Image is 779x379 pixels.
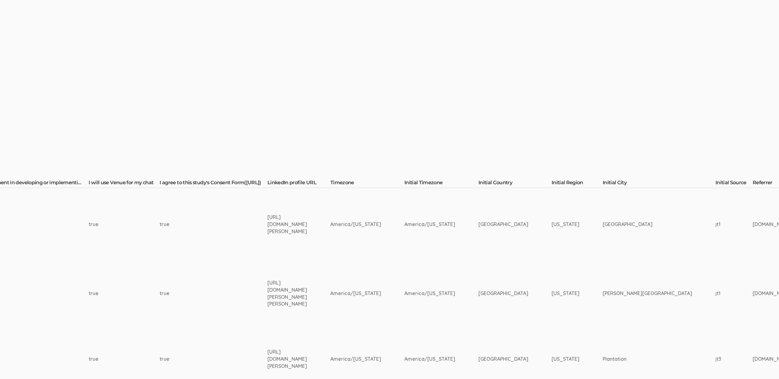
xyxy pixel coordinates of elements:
[404,261,478,326] td: America/[US_STATE]
[603,261,715,326] td: [PERSON_NAME][GEOGRAPHIC_DATA]
[330,261,404,326] td: America/[US_STATE]
[330,179,404,188] th: Timezone
[552,179,603,188] th: Initial Region
[330,188,404,261] td: America/[US_STATE]
[748,349,779,379] iframe: Chat Widget
[404,188,478,261] td: America/[US_STATE]
[478,261,552,326] td: [GEOGRAPHIC_DATA]
[89,221,136,228] div: true
[89,355,136,363] div: true
[478,179,552,188] th: Initial Country
[552,188,603,261] td: [US_STATE]
[715,261,753,326] td: jt1
[267,279,307,307] div: [URL][DOMAIN_NAME][PERSON_NAME][PERSON_NAME]
[404,179,478,188] th: Initial Timezone
[603,179,715,188] th: Initial City
[552,261,603,326] td: [US_STATE]
[160,221,244,228] div: true
[603,188,715,261] td: [GEOGRAPHIC_DATA]
[89,179,160,188] th: I will use Venue for my chat
[160,290,244,297] div: true
[267,348,307,370] div: [URL][DOMAIN_NAME][PERSON_NAME]
[478,188,552,261] td: [GEOGRAPHIC_DATA]
[89,290,136,297] div: true
[160,355,244,363] div: true
[715,179,753,188] th: Initial Source
[715,188,753,261] td: jt1
[160,179,267,188] th: I agree to this study's Consent Form([URL])
[267,179,330,188] th: LinkedIn profile URL
[267,214,307,235] div: [URL][DOMAIN_NAME][PERSON_NAME]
